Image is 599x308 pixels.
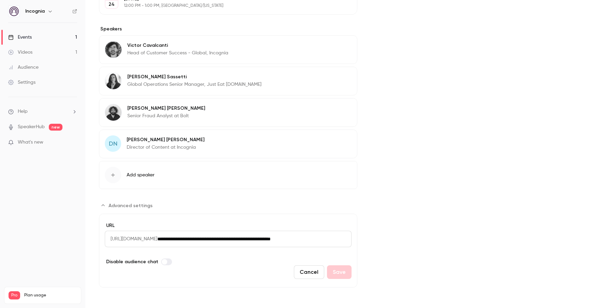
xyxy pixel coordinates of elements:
button: Cancel [294,265,324,279]
span: Disable audience chat [106,258,158,265]
h6: Incognia [25,8,45,15]
a: SpeakerHub [18,123,45,131]
label: URL [105,222,352,229]
p: 24 [109,1,115,8]
span: Help [18,108,28,115]
div: DN[PERSON_NAME] [PERSON_NAME]Director of Content at Incognia [99,130,357,158]
span: Pro [9,291,20,299]
span: DN [109,139,117,148]
div: Victor CavalcantiVictor CavalcantiHead of Customer Success - Global, Incognia [99,35,357,64]
iframe: Noticeable Trigger [69,139,77,146]
div: Settings [8,79,35,86]
span: [URL][DOMAIN_NAME] [105,231,157,247]
p: [PERSON_NAME] [PERSON_NAME] [127,136,204,143]
p: Victor Cavalcanti [127,42,228,49]
label: Speakers [99,26,357,32]
p: Senior Fraud Analyst at Bolt [127,112,205,119]
span: Add speaker [127,172,155,178]
span: Advanced settings [109,202,153,209]
li: help-dropdown-opener [8,108,77,115]
p: 12:00 PM - 1:00 PM, [GEOGRAPHIC_DATA]/[US_STATE] [124,3,321,9]
div: Videos [8,49,32,56]
div: Felix Efren Gonzalez Reyes[PERSON_NAME] [PERSON_NAME]Senior Fraud Analyst at Bolt [99,98,357,127]
p: Head of Customer Success - Global, Incognia [127,50,228,56]
img: Victor Cavalcanti [105,41,122,58]
div: Maria Sassetti[PERSON_NAME] SassettiGlobal Operations Senior Manager, Just Eat [DOMAIN_NAME] [99,67,357,95]
section: Advanced settings [99,200,357,287]
img: Incognia [9,6,19,17]
span: Plan usage [24,293,77,298]
p: Director of Content at Incognia [127,144,204,151]
p: Global Operations Senior Manager, Just Eat [DOMAIN_NAME] [127,81,261,88]
span: new [49,124,62,131]
span: What's new [18,139,43,146]
img: Felix Efren Gonzalez Reyes [105,104,122,121]
p: [PERSON_NAME] Sassetti [127,73,261,80]
div: Events [8,34,32,41]
button: Add speaker [99,161,357,189]
button: Advanced settings [99,200,157,211]
p: [PERSON_NAME] [PERSON_NAME] [127,105,205,112]
div: Audience [8,64,39,71]
img: Maria Sassetti [105,73,122,89]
